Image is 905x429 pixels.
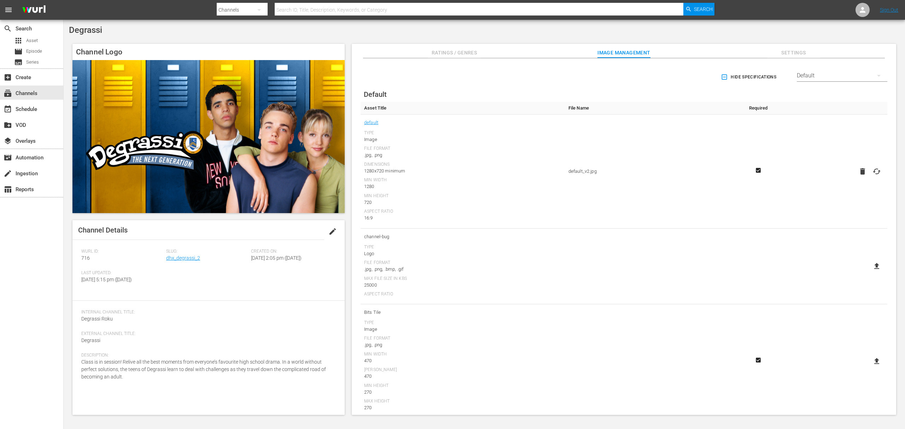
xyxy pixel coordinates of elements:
[26,59,39,66] span: Series
[361,102,565,114] th: Asset Title
[4,121,12,129] span: VOD
[72,60,345,213] img: Degrassi
[4,185,12,194] span: Reports
[4,24,12,33] span: Search
[328,227,337,236] span: edit
[364,90,387,99] span: Default
[364,336,561,341] div: File Format
[364,214,561,222] div: 16:9
[565,114,737,229] td: default_v2.jpg
[364,146,561,152] div: File Format
[364,177,561,183] div: Min Width
[4,73,12,82] span: Create
[597,48,650,57] span: Image Management
[14,47,23,56] span: Episode
[364,373,561,380] div: 470
[81,249,163,254] span: Wurl ID:
[364,168,561,175] div: 1280x720 minimum
[364,199,561,206] div: 720
[364,308,561,317] span: Bits Tile
[166,255,200,261] a: dhx_degrassi_2
[166,249,247,254] span: Slug:
[565,102,737,114] th: File Name
[683,3,714,16] button: Search
[754,357,763,363] svg: Required
[364,383,561,389] div: Min Height
[364,320,561,326] div: Type
[251,249,332,254] span: Created On:
[81,255,90,261] span: 716
[364,193,561,199] div: Min Height
[81,270,163,276] span: Last Updated:
[364,341,561,348] div: .jpg, .png
[364,245,561,250] div: Type
[81,331,332,337] span: External Channel Title:
[324,223,341,240] button: edit
[797,66,887,86] div: Default
[26,48,42,55] span: Episode
[364,118,378,127] a: default
[754,167,763,174] svg: Required
[4,105,12,113] span: Schedule
[364,282,561,289] div: 25000
[767,48,820,57] span: Settings
[364,276,561,282] div: Max File Size In Kbs
[4,153,12,162] span: Automation
[364,367,561,373] div: [PERSON_NAME]
[81,277,132,282] span: [DATE] 5:15 pm ([DATE])
[364,260,561,266] div: File Format
[737,102,780,114] th: Required
[72,44,345,60] h4: Channel Logo
[14,58,23,66] span: Series
[364,266,561,273] div: .jpg, .png, .bmp, .gif
[78,226,128,234] span: Channel Details
[364,357,561,364] div: 470
[364,250,561,257] div: Logo
[364,404,561,411] div: 270
[428,48,481,57] span: Ratings / Genres
[694,3,713,16] span: Search
[251,255,302,261] span: [DATE] 2:05 pm ([DATE])
[81,353,332,358] span: Description:
[364,152,561,159] div: .jpg, .png
[14,36,23,45] span: Asset
[26,37,38,44] span: Asset
[69,25,102,35] span: Degrassi
[81,337,100,343] span: Degrassi
[4,137,12,145] span: Overlays
[364,326,561,333] div: Image
[364,232,561,241] span: channel-bug
[4,6,13,14] span: menu
[17,2,51,18] img: ans4CAIJ8jUAAAAAAAAAAAAAAAAAAAAAAAAgQb4GAAAAAAAAAAAAAAAAAAAAAAAAJMjXAAAAAAAAAAAAAAAAAAAAAAAAgAT5G...
[81,316,113,322] span: Degrassi Roku
[81,310,332,315] span: Internal Channel Title:
[719,67,779,87] button: Hide Specifications
[81,359,326,380] span: Class is in session! Relive all the best moments from everyone’s favourite high school drama. In ...
[364,352,561,357] div: Min Width
[880,7,898,13] a: Sign Out
[364,399,561,404] div: Max Height
[364,136,561,143] div: Image
[722,74,776,81] span: Hide Specifications
[364,209,561,214] div: Aspect Ratio
[364,162,561,168] div: Dimensions
[364,292,561,297] div: Aspect Ratio
[364,130,561,136] div: Type
[4,169,12,178] span: Ingestion
[4,89,12,98] span: Channels
[364,183,561,190] div: 1280
[364,389,561,396] div: 270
